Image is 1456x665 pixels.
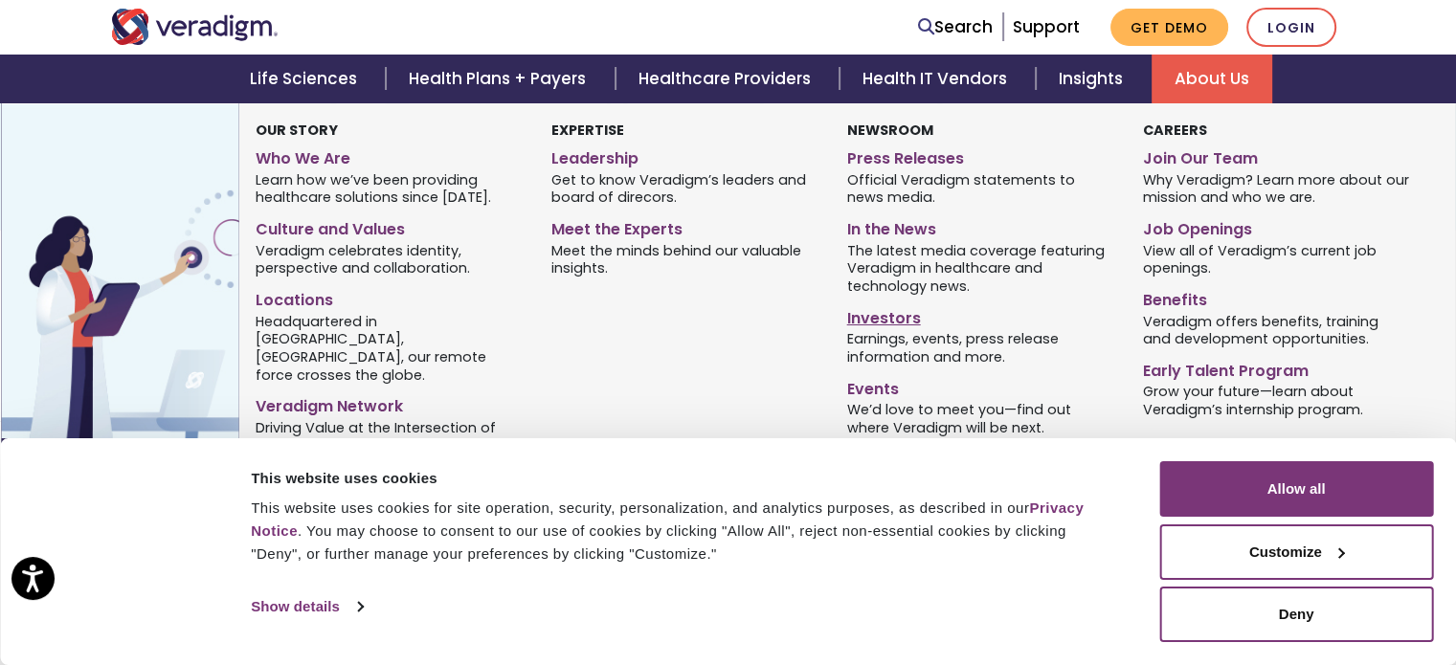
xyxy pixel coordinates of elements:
[551,169,818,207] span: Get to know Veradigm’s leaders and board of direcors.
[111,9,279,45] img: Veradigm logo
[1013,15,1080,38] a: Support
[847,400,1114,437] span: We’d love to meet you—find out where Veradigm will be next.
[256,142,523,169] a: Who We Are
[847,240,1114,296] span: The latest media coverage featuring Veradigm in healthcare and technology news.
[251,467,1116,490] div: This website uses cookies
[1089,528,1433,642] iframe: Drift Chat Widget
[551,240,818,277] span: Meet the minds behind our valuable insights.
[256,169,523,207] span: Learn how we’ve been providing healthcare solutions since [DATE].
[1142,311,1409,348] span: Veradigm offers benefits, training and development opportunities.
[1,103,309,438] img: Vector image of Veradigm’s Story
[256,283,523,311] a: Locations
[1036,55,1152,103] a: Insights
[847,329,1114,366] span: Earnings, events, press release information and more.
[1159,461,1433,517] button: Allow all
[1142,354,1409,382] a: Early Talent Program
[1142,169,1409,207] span: Why Veradigm? Learn more about our mission and who we are.
[847,301,1114,329] a: Investors
[386,55,615,103] a: Health Plans + Payers
[227,55,386,103] a: Life Sciences
[1246,8,1336,47] a: Login
[847,372,1114,400] a: Events
[1142,212,1409,240] a: Job Openings
[551,121,624,140] strong: Expertise
[1142,121,1206,140] strong: Careers
[251,497,1116,565] div: This website uses cookies for site operation, security, personalization, and analytics purposes, ...
[1152,55,1272,103] a: About Us
[847,169,1114,207] span: Official Veradigm statements to news media.
[256,311,523,384] span: Headquartered in [GEOGRAPHIC_DATA], [GEOGRAPHIC_DATA], our remote force crosses the globe.
[1142,240,1409,277] span: View all of Veradigm’s current job openings.
[847,121,933,140] strong: Newsroom
[1142,382,1409,419] span: Grow your future—learn about Veradigm’s internship program.
[1159,524,1433,580] button: Customize
[616,55,840,103] a: Healthcare Providers
[918,14,993,40] a: Search
[256,121,338,140] strong: Our Story
[1142,142,1409,169] a: Join Our Team
[847,142,1114,169] a: Press Releases
[1142,283,1409,311] a: Benefits
[256,389,523,417] a: Veradigm Network
[551,142,818,169] a: Leadership
[251,592,362,621] a: Show details
[840,55,1036,103] a: Health IT Vendors
[551,212,818,240] a: Meet the Experts
[256,240,523,277] span: Veradigm celebrates identity, perspective and collaboration.
[847,212,1114,240] a: In the News
[256,417,523,454] span: Driving Value at the Intersection of Payers, Providers, and Life Science.
[1110,9,1228,46] a: Get Demo
[256,212,523,240] a: Culture and Values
